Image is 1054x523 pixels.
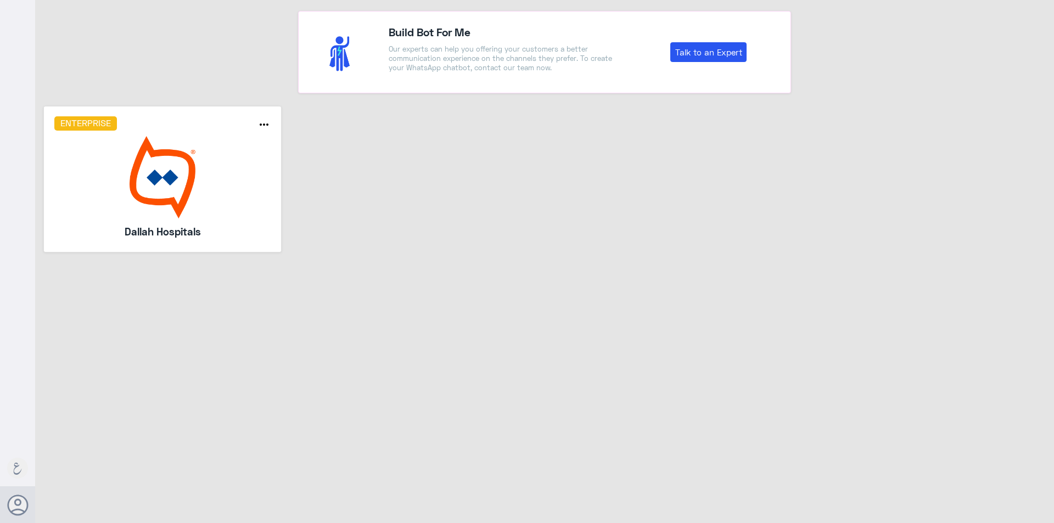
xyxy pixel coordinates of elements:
[54,136,271,218] img: bot image
[670,42,747,62] a: Talk to an Expert
[54,116,117,131] h6: Enterprise
[257,118,271,131] i: more_horiz
[389,24,618,40] h4: Build Bot For Me
[7,494,28,515] button: Avatar
[257,118,271,134] button: more_horiz
[389,44,618,72] p: Our experts can help you offering your customers a better communication experience on the channel...
[83,224,242,239] h5: Dallah Hospitals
